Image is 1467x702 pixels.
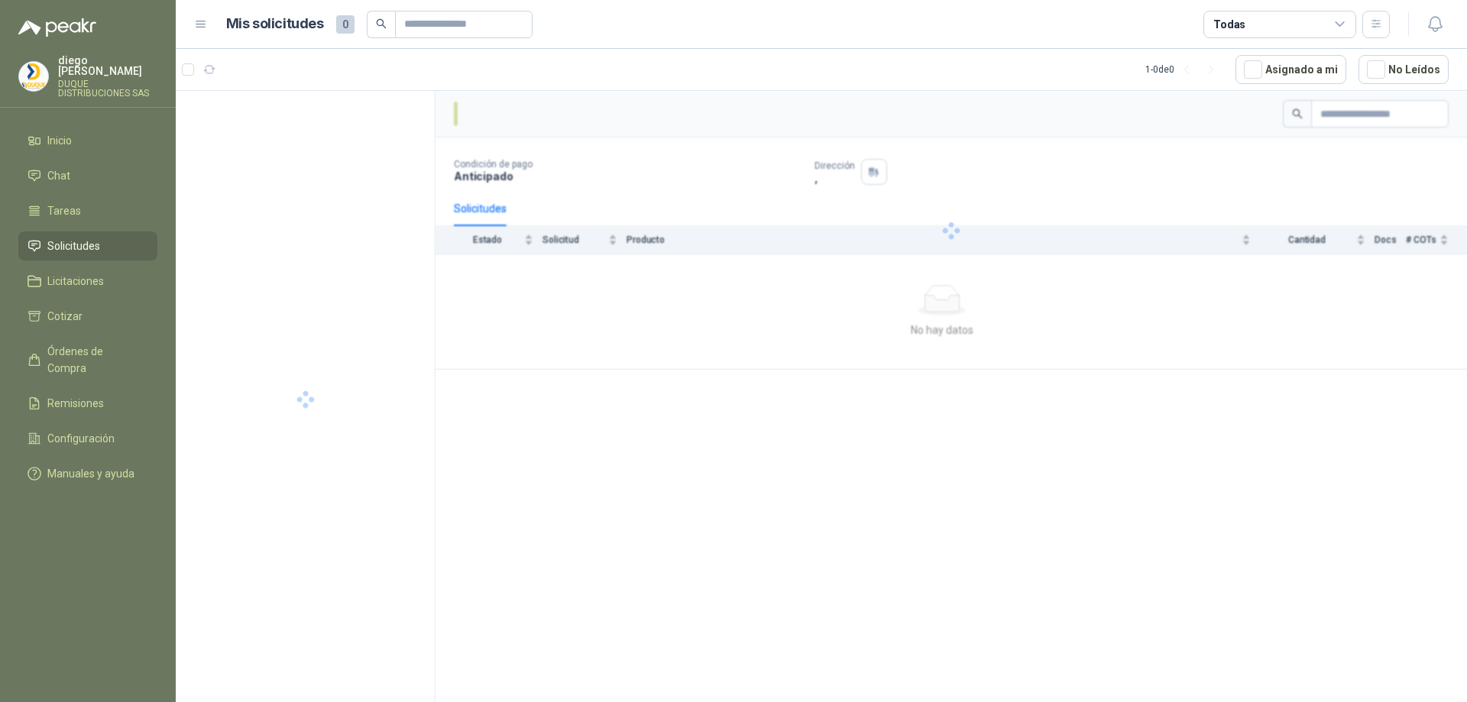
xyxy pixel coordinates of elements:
[47,430,115,447] span: Configuración
[47,465,134,482] span: Manuales y ayuda
[1359,55,1449,84] button: No Leídos
[1235,55,1346,84] button: Asignado a mi
[18,424,157,453] a: Configuración
[47,132,72,149] span: Inicio
[226,13,324,35] h1: Mis solicitudes
[47,343,143,377] span: Órdenes de Compra
[47,308,83,325] span: Cotizar
[18,196,157,225] a: Tareas
[47,273,104,290] span: Licitaciones
[18,459,157,488] a: Manuales y ayuda
[336,15,355,34] span: 0
[47,238,100,254] span: Solicitudes
[18,18,96,37] img: Logo peakr
[1213,16,1245,33] div: Todas
[376,18,387,29] span: search
[58,79,157,98] p: DUQUE DISTRIBUCIONES SAS
[18,161,157,190] a: Chat
[18,231,157,260] a: Solicitudes
[18,267,157,296] a: Licitaciones
[19,62,48,91] img: Company Logo
[18,337,157,383] a: Órdenes de Compra
[58,55,157,76] p: diego [PERSON_NAME]
[18,126,157,155] a: Inicio
[1145,57,1223,82] div: 1 - 0 de 0
[47,167,70,184] span: Chat
[18,302,157,331] a: Cotizar
[18,389,157,418] a: Remisiones
[47,395,104,412] span: Remisiones
[47,202,81,219] span: Tareas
